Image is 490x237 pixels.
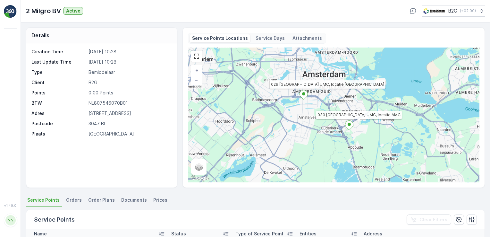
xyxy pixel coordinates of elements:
[89,79,170,86] p: B2G
[31,48,86,55] p: Creation Time
[27,197,60,203] span: Service Points
[422,5,485,17] button: B2G(+02:00)
[448,8,457,14] p: B2G
[292,35,322,41] p: Attachments
[235,231,283,237] p: Type of Service Point
[89,69,170,75] p: Bemiddelaar
[256,35,285,41] p: Service Days
[34,215,75,224] p: Service Points
[31,100,86,106] p: BTW
[195,77,198,83] span: −
[31,131,86,137] p: Plaats
[89,90,170,96] p: 0.00 Points
[88,197,115,203] span: Order Plans
[5,215,16,225] div: NN
[26,6,61,16] p: 2 Milgro BV
[89,110,170,117] p: [STREET_ADDRESS]
[89,120,170,127] p: 3047 BL
[195,67,198,73] span: +
[31,90,86,96] p: Points
[190,174,211,182] img: Google
[121,197,147,203] span: Documents
[300,231,317,237] p: Entities
[407,215,451,225] button: Clear Filters
[192,51,201,61] a: View Fullscreen
[192,35,248,41] p: Service Points Locations
[31,31,49,39] p: Details
[89,59,170,65] p: [DATE] 10:28
[192,66,201,75] a: Zoom In
[153,197,167,203] span: Prices
[63,7,83,15] button: Active
[4,5,17,18] img: logo
[4,209,17,232] button: NN
[4,204,17,207] span: v 1.49.0
[31,59,86,65] p: Last Update Time
[192,160,206,174] a: Layers
[89,100,170,106] p: NL807546070B01
[419,216,447,223] p: Clear Filters
[89,131,170,137] p: [GEOGRAPHIC_DATA]
[364,231,382,237] p: Address
[31,120,86,127] p: Postcode
[422,7,446,14] img: B2G.png
[192,75,201,85] a: Zoom Out
[34,231,47,237] p: Name
[31,110,86,117] p: Adres
[190,174,211,182] a: Open this area in Google Maps (opens a new window)
[66,197,82,203] span: Orders
[31,79,86,86] p: Client
[171,231,186,237] p: Status
[66,8,80,14] p: Active
[31,69,86,75] p: Type
[89,48,170,55] p: [DATE] 10:28
[460,8,476,13] p: ( +02:00 )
